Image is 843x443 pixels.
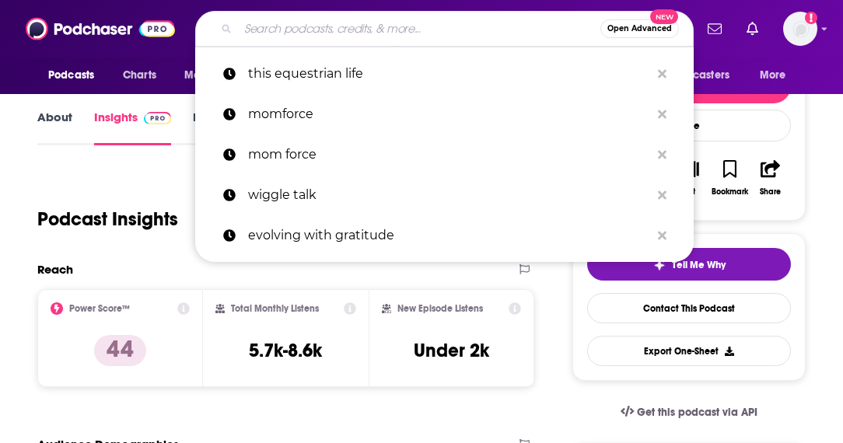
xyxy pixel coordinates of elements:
[805,12,817,24] svg: Add a profile image
[672,259,726,271] span: Tell Me Why
[783,12,817,46] button: Show profile menu
[69,303,130,314] h2: Power Score™
[650,9,678,24] span: New
[195,215,694,256] a: evolving with gratitude
[184,65,240,86] span: Monitoring
[637,406,757,419] span: Get this podcast via API
[760,187,781,197] div: Share
[37,208,178,231] h1: Podcast Insights
[249,339,322,362] h3: 5.7k-8.6k
[248,54,650,94] p: this equestrian life
[123,65,156,86] span: Charts
[760,65,786,86] span: More
[645,61,752,90] button: open menu
[26,14,175,44] img: Podchaser - Follow, Share and Rate Podcasts
[607,25,672,33] span: Open Advanced
[712,187,748,197] div: Bookmark
[701,16,728,42] a: Show notifications dropdown
[193,110,265,145] a: Episodes32
[248,215,650,256] p: evolving with gratitude
[48,65,94,86] span: Podcasts
[248,134,650,175] p: mom force
[740,16,764,42] a: Show notifications dropdown
[195,94,694,134] a: momforce
[195,54,694,94] a: this equestrian life
[37,110,72,145] a: About
[195,134,694,175] a: mom force
[587,293,791,323] a: Contact This Podcast
[653,259,666,271] img: tell me why sparkle
[37,262,73,277] h2: Reach
[173,61,260,90] button: open menu
[414,339,489,362] h3: Under 2k
[749,61,806,90] button: open menu
[783,12,817,46] img: User Profile
[709,150,750,206] button: Bookmark
[783,12,817,46] span: Logged in as kkneafsey
[587,336,791,366] button: Export One-Sheet
[231,303,319,314] h2: Total Monthly Listens
[248,94,650,134] p: momforce
[608,393,770,431] a: Get this podcast via API
[94,335,146,366] p: 44
[397,303,483,314] h2: New Episode Listens
[94,110,171,145] a: InsightsPodchaser Pro
[195,11,694,47] div: Search podcasts, credits, & more...
[238,16,600,41] input: Search podcasts, credits, & more...
[587,248,791,281] button: tell me why sparkleTell Me Why
[113,61,166,90] a: Charts
[248,175,650,215] p: wiggle talk
[37,61,114,90] button: open menu
[144,112,171,124] img: Podchaser Pro
[195,175,694,215] a: wiggle talk
[750,150,791,206] button: Share
[600,19,679,38] button: Open AdvancedNew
